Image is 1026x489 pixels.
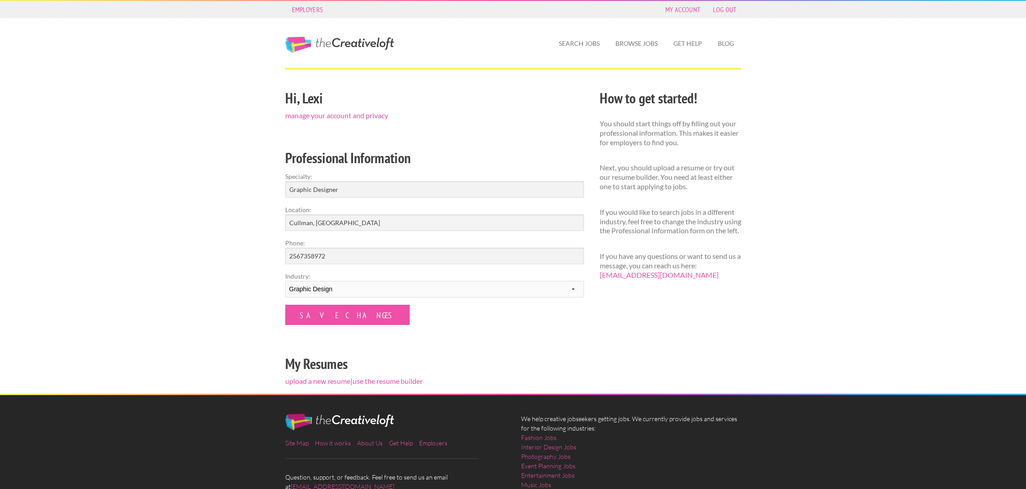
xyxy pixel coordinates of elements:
[277,87,592,394] div: |
[285,354,584,374] h2: My Resumes
[287,3,328,16] a: Employers
[600,271,719,279] a: [EMAIL_ADDRESS][DOMAIN_NAME]
[600,208,741,236] p: If you would like to search jobs in a different industry, feel free to change the industry using ...
[285,205,584,214] label: Location:
[600,252,741,280] p: If you have any questions or want to send us a message, you can reach us here:
[600,119,741,147] p: You should start things off by filling out your professional information. This makes it easier fo...
[661,3,705,16] a: My Account
[285,148,584,168] h2: Professional Information
[419,439,447,447] a: Employers
[285,111,388,120] a: manage your account and privacy
[521,433,557,442] a: Fashion Jobs
[521,461,575,471] a: Event Planning Jobs
[608,33,665,54] a: Browse Jobs
[285,37,394,53] a: The Creative Loft
[285,377,350,385] a: upload a new resume
[521,452,570,461] a: Photography Jobs
[666,33,709,54] a: Get Help
[285,238,584,248] label: Phone:
[285,214,584,231] input: e.g. New York, NY
[357,439,383,447] a: About Us
[711,33,741,54] a: Blog
[521,471,575,480] a: Entertainment Jobs
[285,439,309,447] a: Site Map
[600,163,741,191] p: Next, you should upload a resume or try out our resume builder. You need at least either one to s...
[353,377,423,385] a: use the resume builder
[285,414,394,430] img: The Creative Loft
[389,439,413,447] a: Get Help
[285,88,584,108] h2: Hi, Lexi
[708,3,741,16] a: Log Out
[552,33,607,54] a: Search Jobs
[285,172,584,181] label: Specialty:
[285,305,410,325] input: Save Changes
[285,271,584,281] label: Industry:
[285,248,584,264] input: Optional
[315,439,351,447] a: How it works
[600,88,741,108] h2: How to get started!
[521,442,576,452] a: Interior Design Jobs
